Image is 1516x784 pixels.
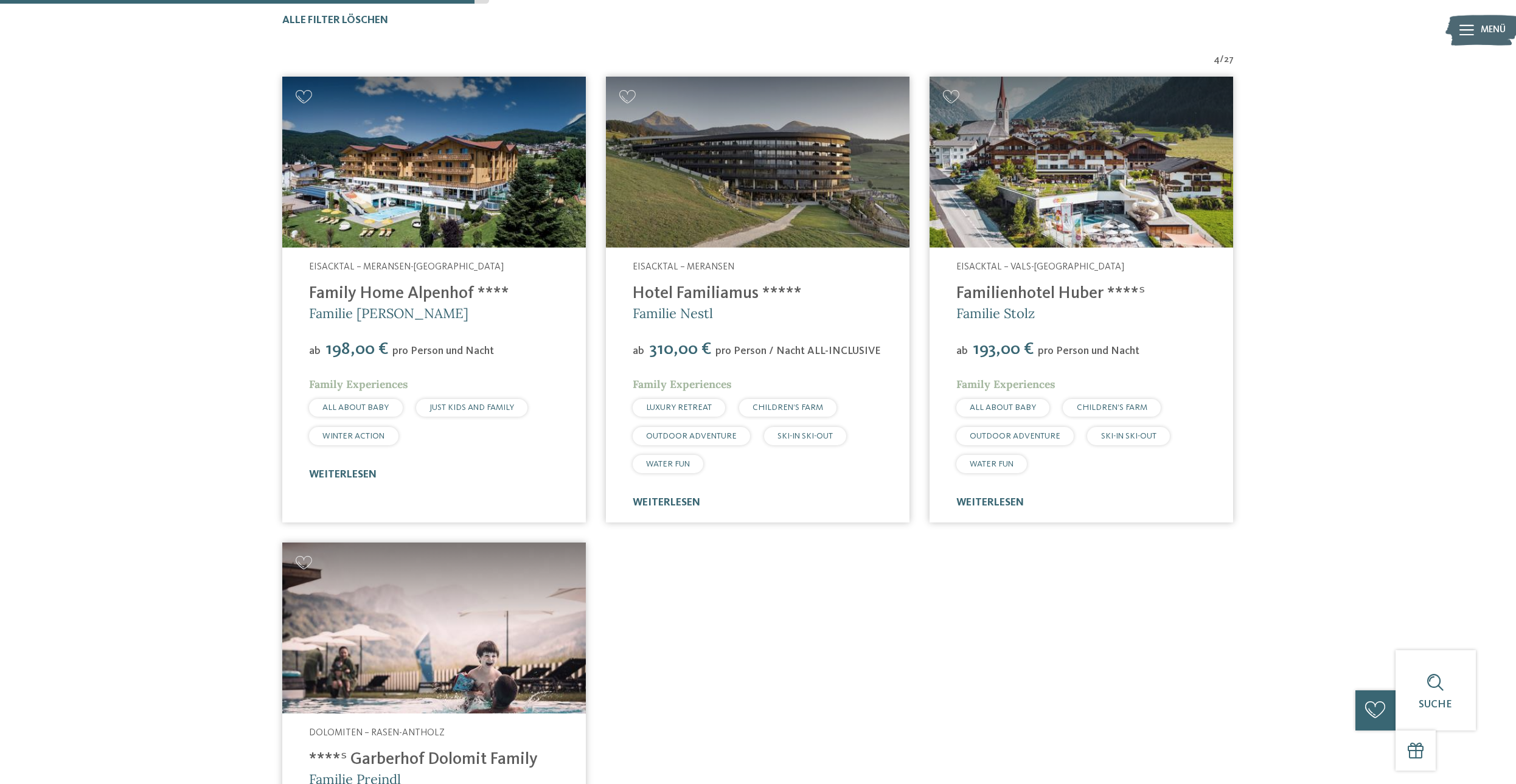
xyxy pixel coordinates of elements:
span: 27 [1224,54,1234,67]
img: Family Home Alpenhof **** [282,77,586,248]
span: ab [633,346,644,356]
span: Family Experiences [956,377,1055,391]
span: Alle Filter löschen [282,15,388,26]
span: WATER FUN [970,460,1014,468]
span: 4 [1214,54,1220,67]
span: CHILDREN’S FARM [1077,403,1147,412]
span: Suche [1419,699,1452,710]
span: pro Person / Nacht ALL-INCLUSIVE [715,346,881,356]
a: weiterlesen [633,498,700,508]
span: Eisacktal – Vals-[GEOGRAPHIC_DATA] [956,262,1124,272]
span: Familie Stolz [956,305,1035,322]
span: SKI-IN SKI-OUT [1101,432,1156,440]
span: WINTER ACTION [322,432,384,440]
a: weiterlesen [309,470,377,480]
span: ALL ABOUT BABY [970,403,1036,412]
img: Familienhotels gesucht? Hier findet ihr die besten! [930,77,1233,248]
span: Familie [PERSON_NAME] [309,305,468,322]
span: Family Experiences [633,377,732,391]
span: Dolomiten – Rasen-Antholz [309,728,445,738]
span: ab [956,346,968,356]
span: OUTDOOR ADVENTURE [646,432,737,440]
a: Familienhotel Huber ****ˢ [956,285,1145,302]
span: ALL ABOUT BABY [322,403,389,412]
span: ab [309,346,321,356]
span: / [1220,54,1224,67]
span: Familie Nestl [633,305,713,322]
span: CHILDREN’S FARM [753,403,823,412]
span: LUXURY RETREAT [646,403,712,412]
span: 198,00 € [322,341,391,358]
img: Familienhotels gesucht? Hier findet ihr die besten! [606,77,909,248]
a: weiterlesen [956,498,1024,508]
span: Eisacktal – Meransen [633,262,734,272]
span: pro Person und Nacht [1038,346,1139,356]
span: Eisacktal – Meransen-[GEOGRAPHIC_DATA] [309,262,504,272]
span: OUTDOOR ADVENTURE [970,432,1060,440]
span: 193,00 € [969,341,1037,358]
span: 310,00 € [645,341,714,358]
span: WATER FUN [646,460,690,468]
span: Family Experiences [309,377,408,391]
a: Familienhotels gesucht? Hier findet ihr die besten! [282,77,586,248]
span: pro Person und Nacht [392,346,494,356]
span: JUST KIDS AND FAMILY [429,403,514,412]
a: ****ˢ Garberhof Dolomit Family [309,751,538,768]
a: Family Home Alpenhof **** [309,285,509,302]
img: Familienhotels gesucht? Hier findet ihr die besten! [282,543,586,713]
span: SKI-IN SKI-OUT [777,432,833,440]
